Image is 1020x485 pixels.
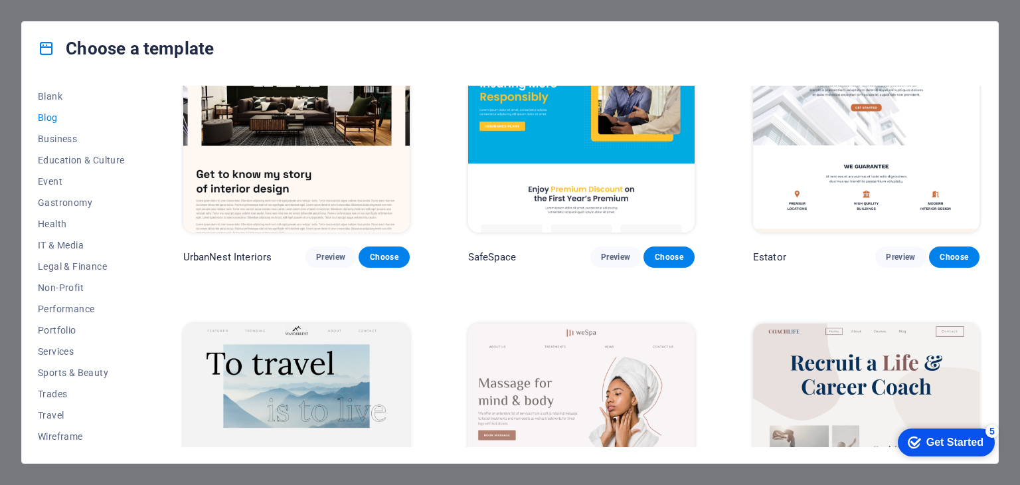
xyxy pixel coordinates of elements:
div: 5 [98,3,112,16]
button: Blog [38,107,125,128]
span: Preview [316,252,345,262]
button: Wireframe [38,426,125,447]
button: Choose [929,246,979,268]
button: Choose [643,246,694,268]
span: Sports & Beauty [38,367,125,378]
div: Get Started [39,15,96,27]
button: Portfolio [38,320,125,341]
span: IT & Media [38,240,125,250]
button: Event [38,171,125,192]
span: Preview [601,252,630,262]
span: Portfolio [38,325,125,336]
span: Blog [38,112,125,123]
span: Choose [940,252,969,262]
button: Performance [38,298,125,320]
button: Preview [875,246,926,268]
p: SafeSpace [468,250,516,264]
span: Wireframe [38,431,125,442]
img: Estator [753,24,979,233]
button: Preview [305,246,356,268]
p: Estator [753,250,786,264]
span: Services [38,346,125,357]
img: SafeSpace [468,24,695,233]
button: Preview [590,246,641,268]
button: Services [38,341,125,362]
span: Choose [654,252,683,262]
div: Get Started 5 items remaining, 0% complete [11,7,108,35]
button: Business [38,128,125,149]
span: Trades [38,389,125,399]
span: Preview [886,252,915,262]
button: Sports & Beauty [38,362,125,383]
span: Non-Profit [38,282,125,293]
button: IT & Media [38,235,125,256]
span: Blank [38,91,125,102]
span: Event [38,176,125,187]
p: UrbanNest Interiors [183,250,272,264]
span: Business [38,134,125,144]
button: Education & Culture [38,149,125,171]
span: Travel [38,410,125,421]
img: UrbanNest Interiors [183,24,410,233]
button: Travel [38,405,125,426]
h4: Choose a template [38,38,214,59]
button: Non-Profit [38,277,125,298]
span: Legal & Finance [38,261,125,272]
span: Performance [38,304,125,314]
span: Choose [369,252,398,262]
span: Health [38,219,125,229]
button: Choose [359,246,409,268]
button: Blank [38,86,125,107]
button: Health [38,213,125,235]
span: Gastronomy [38,197,125,208]
button: Trades [38,383,125,405]
button: Gastronomy [38,192,125,213]
button: Legal & Finance [38,256,125,277]
span: Education & Culture [38,155,125,165]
